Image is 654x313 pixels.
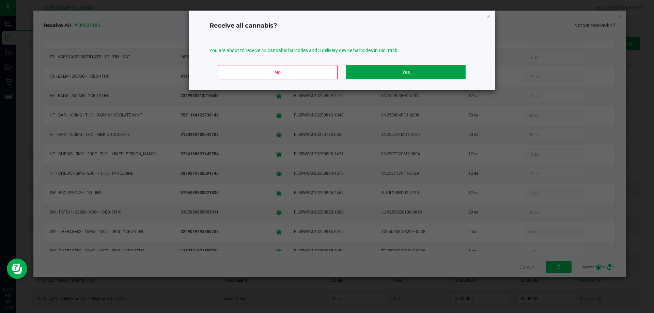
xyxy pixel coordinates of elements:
iframe: Resource center [7,259,27,279]
button: Close [486,12,491,20]
h4: Receive all cannabis? [209,21,474,30]
button: Yes [346,65,465,79]
p: You are about to receive 44 cannabis barcodes and 3 delivery device barcodes in BioTrack. [209,47,474,54]
button: No [218,65,337,79]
